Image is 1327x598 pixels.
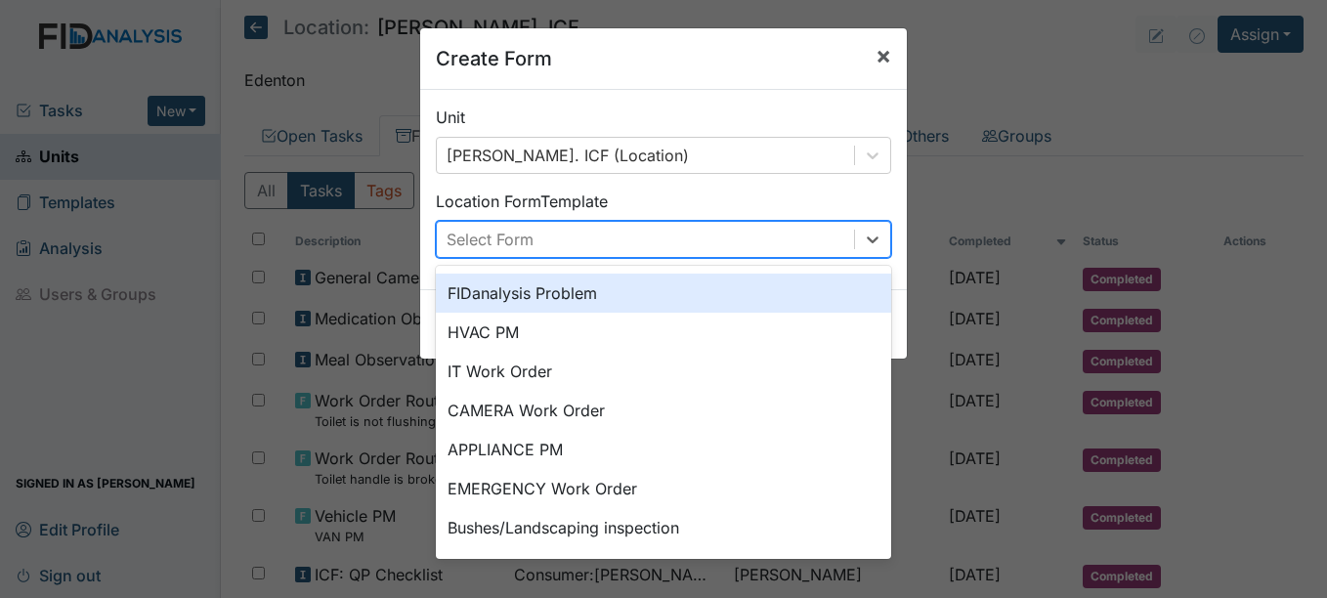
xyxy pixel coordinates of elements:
div: [PERSON_NAME]. ICF (Location) [447,144,689,167]
div: APPLIANCE PM [436,430,891,469]
div: Select Form [447,228,534,251]
div: CAMERA Work Order [436,391,891,430]
label: Unit [436,106,465,129]
h5: Create Form [436,44,552,73]
div: HVAC PM [436,313,891,352]
span: × [876,41,891,69]
button: Close [860,28,907,83]
div: IT Work Order [436,352,891,391]
div: FIDanalysis Problem [436,274,891,313]
label: Location Form Template [436,190,608,213]
div: EMERGENCY Work Order [436,469,891,508]
div: Bushes/Landscaping inspection [436,508,891,547]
